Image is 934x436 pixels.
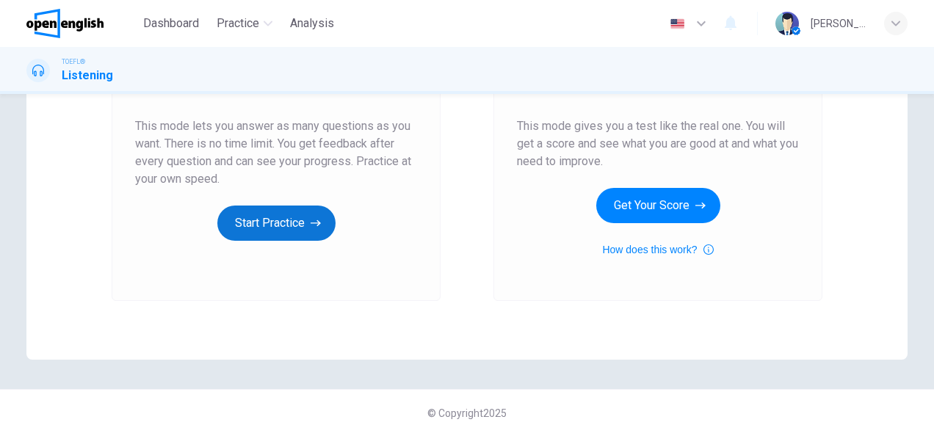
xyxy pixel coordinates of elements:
[26,9,137,38] a: OpenEnglish logo
[62,57,85,67] span: TOEFL®
[211,10,278,37] button: Practice
[290,15,334,32] span: Analysis
[217,206,336,241] button: Start Practice
[143,15,199,32] span: Dashboard
[284,10,340,37] button: Analysis
[517,117,799,170] span: This mode gives you a test like the real one. You will get a score and see what you are good at a...
[427,407,507,419] span: © Copyright 2025
[596,188,720,223] button: Get Your Score
[62,67,113,84] h1: Listening
[811,15,866,32] div: [PERSON_NAME]
[775,12,799,35] img: Profile picture
[137,10,205,37] button: Dashboard
[135,117,417,188] span: This mode lets you answer as many questions as you want. There is no time limit. You get feedback...
[26,9,104,38] img: OpenEnglish logo
[602,241,713,258] button: How does this work?
[217,15,259,32] span: Practice
[668,18,687,29] img: en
